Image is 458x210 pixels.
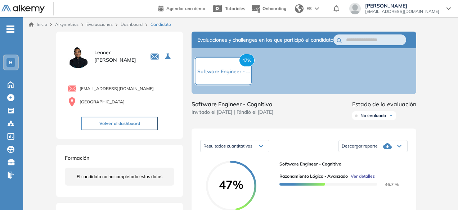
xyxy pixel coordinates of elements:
[225,6,245,11] span: Tutoriales
[55,22,78,27] span: Alkymetrics
[29,21,47,28] a: Inicio
[279,173,348,179] span: Razonamiento Lógico - Avanzado
[197,68,250,75] span: Software Engineer - ...
[295,4,304,13] img: world
[86,22,113,27] a: Evaluaciones
[251,1,286,17] button: Onboarding
[192,108,273,116] span: Invitado el [DATE] | Rindió el [DATE]
[352,100,416,108] span: Estado de la evaluación
[81,117,158,130] button: Volver al dashboard
[315,7,319,10] img: arrow
[422,176,458,210] iframe: Chat Widget
[389,113,393,118] img: Ícono de flecha
[306,5,312,12] span: ES
[80,99,125,105] span: [GEOGRAPHIC_DATA]
[166,6,205,11] span: Agendar una demo
[192,100,273,108] span: Software Engineer - Cognitivo
[262,6,286,11] span: Onboarding
[351,173,375,179] span: Ver detalles
[239,54,255,67] span: 47%
[9,60,13,65] span: B
[121,22,143,27] a: Dashboard
[365,3,439,9] span: [PERSON_NAME]
[203,143,252,149] span: Resultados cuantitativos
[376,182,399,187] span: 46.7 %
[77,173,162,180] span: El candidato no ha completado estos datos
[365,9,439,14] span: [EMAIL_ADDRESS][DOMAIN_NAME]
[342,143,378,149] span: Descargar reporte
[279,161,402,167] span: Software Engineer - Cognitivo
[422,176,458,210] div: Widget de chat
[1,5,45,14] img: Logo
[65,155,89,161] span: Formación
[151,21,171,28] span: Candidato
[197,36,333,44] span: Evaluaciones y challenges en los que participó el candidato
[206,179,256,190] span: 47%
[360,113,386,118] span: No evaluado
[80,85,154,92] span: [EMAIL_ADDRESS][DOMAIN_NAME]
[6,28,14,30] i: -
[65,43,91,70] img: PROFILE_MENU_LOGO_USER
[348,173,375,179] button: Ver detalles
[158,4,205,12] a: Agendar una demo
[94,49,142,64] span: Leoner [PERSON_NAME]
